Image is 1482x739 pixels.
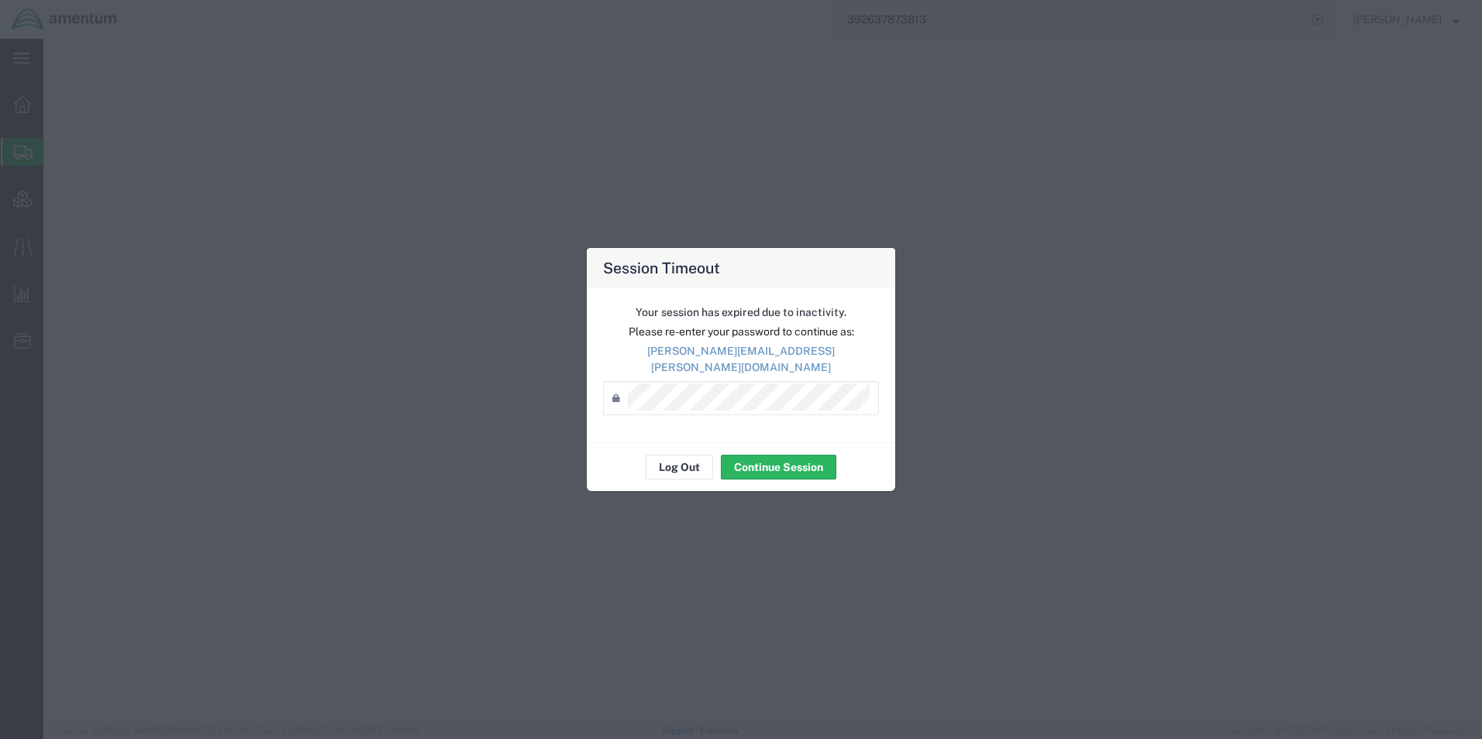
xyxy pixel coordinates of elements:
[603,256,720,279] h4: Session Timeout
[721,455,836,479] button: Continue Session
[603,343,879,376] p: [PERSON_NAME][EMAIL_ADDRESS][PERSON_NAME][DOMAIN_NAME]
[603,324,879,340] p: Please re-enter your password to continue as:
[646,455,713,479] button: Log Out
[603,304,879,321] p: Your session has expired due to inactivity.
